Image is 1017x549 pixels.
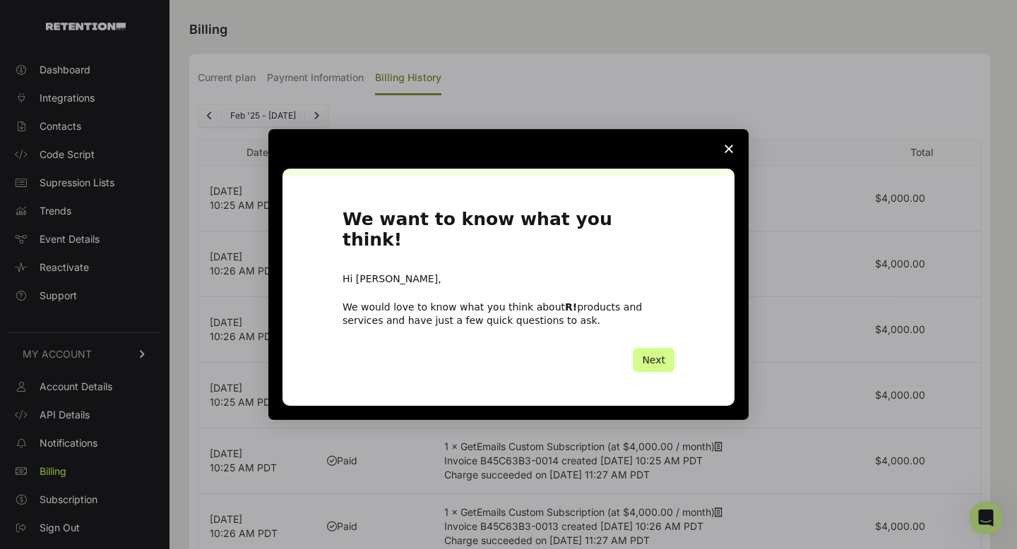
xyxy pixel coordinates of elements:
button: Next [633,348,674,372]
h1: We want to know what you think! [343,210,674,258]
div: Hi [PERSON_NAME], [343,272,674,286]
b: R! [565,301,577,313]
span: Close survey [709,129,749,169]
div: We would love to know what you think about products and services and have just a few quick questi... [343,301,674,326]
